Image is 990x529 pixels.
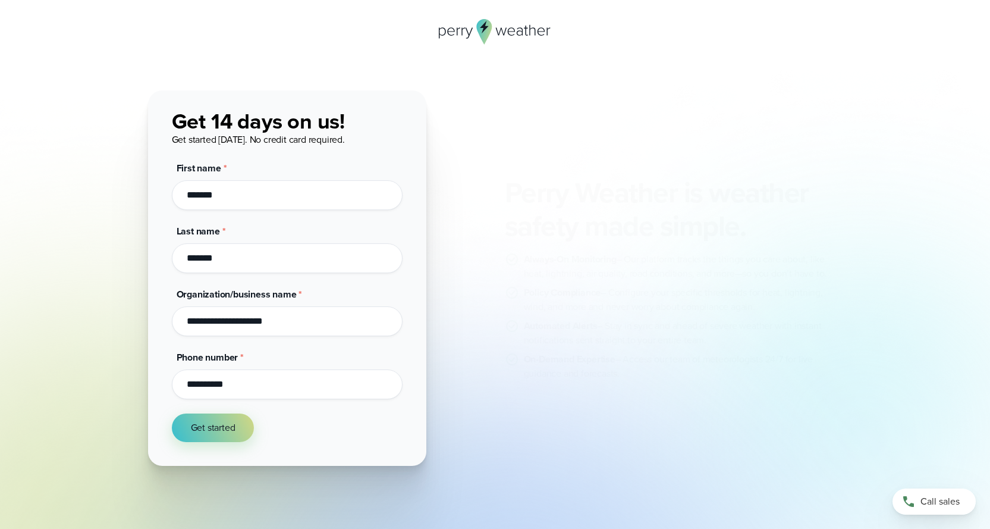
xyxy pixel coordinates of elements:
[177,350,238,364] span: Phone number
[177,224,220,238] span: Last name
[191,421,235,435] span: Get started
[172,414,254,442] button: Get started
[177,287,297,301] span: Organization/business name
[172,105,345,137] span: Get 14 days on us!
[177,161,221,175] span: First name
[892,489,976,515] a: Call sales
[172,133,345,146] span: Get started [DATE]. No credit card required.
[920,494,960,509] span: Call sales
